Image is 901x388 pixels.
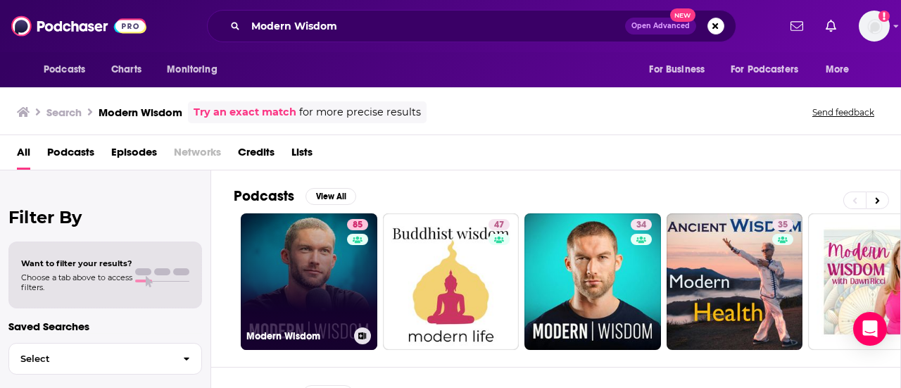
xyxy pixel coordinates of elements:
[670,8,695,22] span: New
[34,56,103,83] button: open menu
[826,60,850,80] span: More
[8,320,202,333] p: Saved Searches
[246,15,625,37] input: Search podcasts, credits, & more...
[238,141,275,170] a: Credits
[46,106,82,119] h3: Search
[722,56,819,83] button: open menu
[347,219,368,230] a: 85
[241,213,377,350] a: 85Modern Wisdom
[167,60,217,80] span: Monitoring
[99,106,182,119] h3: Modern Wisdom
[111,141,157,170] a: Episodes
[778,218,788,232] span: 35
[47,141,94,170] a: Podcasts
[859,11,890,42] img: User Profile
[649,60,705,80] span: For Business
[524,213,661,350] a: 34
[291,141,313,170] a: Lists
[859,11,890,42] span: Logged in as egilfenbaum
[234,187,356,205] a: PodcastsView All
[102,56,150,83] a: Charts
[631,219,652,230] a: 34
[639,56,722,83] button: open menu
[246,330,348,342] h3: Modern Wisdom
[174,141,221,170] span: Networks
[8,207,202,227] h2: Filter By
[816,56,867,83] button: open menu
[878,11,890,22] svg: Add a profile image
[157,56,235,83] button: open menu
[731,60,798,80] span: For Podcasters
[9,354,172,363] span: Select
[234,187,294,205] h2: Podcasts
[820,14,842,38] a: Show notifications dropdown
[636,218,646,232] span: 34
[207,10,736,42] div: Search podcasts, credits, & more...
[299,104,421,120] span: for more precise results
[21,273,132,292] span: Choose a tab above to access filters.
[859,11,890,42] button: Show profile menu
[8,343,202,375] button: Select
[853,312,887,346] div: Open Intercom Messenger
[625,18,696,35] button: Open AdvancedNew
[353,218,363,232] span: 85
[44,60,85,80] span: Podcasts
[111,60,141,80] span: Charts
[667,213,803,350] a: 35
[194,104,296,120] a: Try an exact match
[11,13,146,39] img: Podchaser - Follow, Share and Rate Podcasts
[808,106,878,118] button: Send feedback
[489,219,510,230] a: 47
[21,258,132,268] span: Want to filter your results?
[383,213,519,350] a: 47
[305,188,356,205] button: View All
[772,219,793,230] a: 35
[494,218,504,232] span: 47
[631,23,690,30] span: Open Advanced
[785,14,809,38] a: Show notifications dropdown
[17,141,30,170] a: All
